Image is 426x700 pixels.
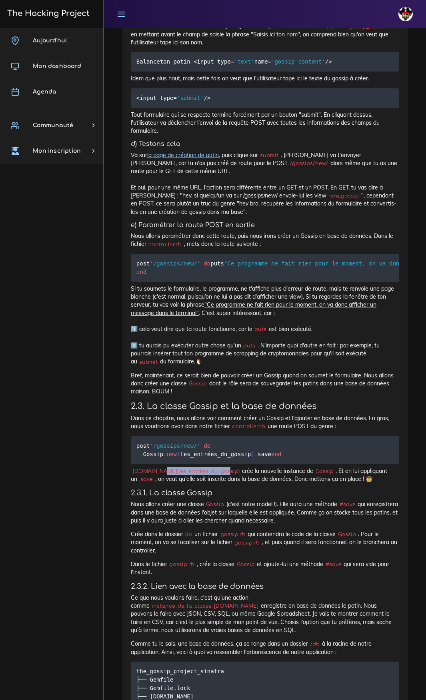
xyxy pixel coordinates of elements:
span: 'gossip_content' [271,58,325,65]
code: #save [323,560,344,568]
p: Bref, maintenant, ce serait bien de pouvoir créer un Gossip quand on soumet le formulaire. Nous a... [131,371,399,396]
code: puts [241,342,258,350]
span: Mon inscription [33,148,81,154]
code: Gossip [204,501,226,509]
p: Nous allons créer une classe (c'est notre model !). Elle aura une méthode qui enregistrera dans u... [131,500,399,525]
code: Gossip [234,560,257,568]
code: controller.rb [230,423,268,431]
code: ton potin <input type name > [136,57,334,66]
p: Comme tu le sais, une base de données, ça se range dans un dossier à la racine de notre applicati... [131,640,399,656]
code: Gossip [187,380,209,388]
span: end [136,269,146,275]
h5: e) Paramétrer la route POST en sortie [131,221,399,229]
code: post les_entrées_du_gossip save [136,441,284,459]
p: Va sur , puis clique sur . [PERSON_NAME] va t'envoyer [PERSON_NAME], car tu n'as pas créé de rout... [131,151,399,216]
p: Dans ce chapitre, nous allons voir comment créer un Gossip et l'ajouter en base de données. En gr... [131,414,399,431]
span: Gossip [143,451,164,457]
a: la page de création de potin [147,152,219,159]
span: '/gossips/new/' [150,443,200,449]
span: / [325,58,328,65]
p: Crée dans le dossier un fichier qui contiendra le code de la classe . Pour le moment, on va se fo... [131,530,399,554]
h4: 2.3.2. Lien avec la base de données [131,582,399,591]
span: do [204,260,210,267]
span: / [204,95,207,101]
p: Idem que plus haut, mais cette fois on veut que l'utilisateur tape ici le texte du gossip à créer. [131,74,399,82]
span: ) [251,451,254,457]
code: new_gossip [326,192,361,200]
span: . [254,451,258,457]
p: crée la nouvelle instance de . Et en lui appliquant un , on veut qu'elle soit inscrite dans la ba... [131,467,399,483]
span: '/gossips/new/' [150,260,200,267]
code: Gossip [313,467,336,475]
code: #save [337,501,358,509]
code: gossip.rb [167,560,197,568]
h5: d) Testons cela [131,140,399,148]
span: : [190,58,194,65]
code: instance_de_la_classe_[DOMAIN_NAME] [150,602,261,610]
span: end [271,451,281,457]
p: Si tu soumets le formulaire, le programme, ne t'affiche plus d'erreur de route, mais te renvoie u... [131,285,399,366]
h4: 2.3.1. La classe Gossip [131,489,399,497]
span: new [167,451,177,457]
code: lib [183,530,194,538]
code: /gossips/new/ [288,160,330,168]
p: Dans le fichier , crée la classe et ajoute-lui une méthode qui sera vide pour l'instant. [131,560,399,576]
code: puts [252,325,269,333]
img: avatar [398,7,413,21]
code: .save [137,475,155,483]
code: [DOMAIN_NAME](les_entrées_du_gossip) [131,467,242,475]
span: do [204,443,210,449]
span: = [231,58,234,65]
p: Nous allons paramétrer donc cette route, puis nous irons créer un Gossip en base de données. Dans... [131,232,399,248]
h3: The Hacking Project [5,9,90,18]
u: "Ce programme ne fait rien pour le moment, on va donc afficher un message dans le terminal" [131,301,376,316]
code: submit [258,152,281,160]
span: . [163,451,166,457]
a: avatar [395,2,419,26]
code: submit [137,358,160,366]
p: Ce que nous voulons faire, c'est qu'une action comme enregistre en base de données le potin. Nous... [131,594,399,634]
span: Communauté [33,122,73,128]
span: 'text' [234,58,254,65]
code: /db [308,640,322,648]
span: = [268,58,271,65]
span: Aujourd'hui [33,38,67,44]
span: 'submit' [177,95,204,101]
code: gossip.rb [232,539,262,547]
span: ( [177,451,180,457]
span: Mon dashboard [33,63,81,69]
h3: 2.3. La classe Gossip et la base de données [131,401,399,411]
span: Balance [136,58,160,65]
span: = [174,95,177,101]
code: <input type > [136,94,213,102]
code: Gossip [336,530,358,538]
code: controller.rb [146,241,184,249]
p: Tout formulaire qui se respecte termine forcément par un bouton "submit". En cliquant dessus, l'u... [131,111,399,135]
span: Agenda [33,89,56,95]
code: gossip.rb [218,530,248,538]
